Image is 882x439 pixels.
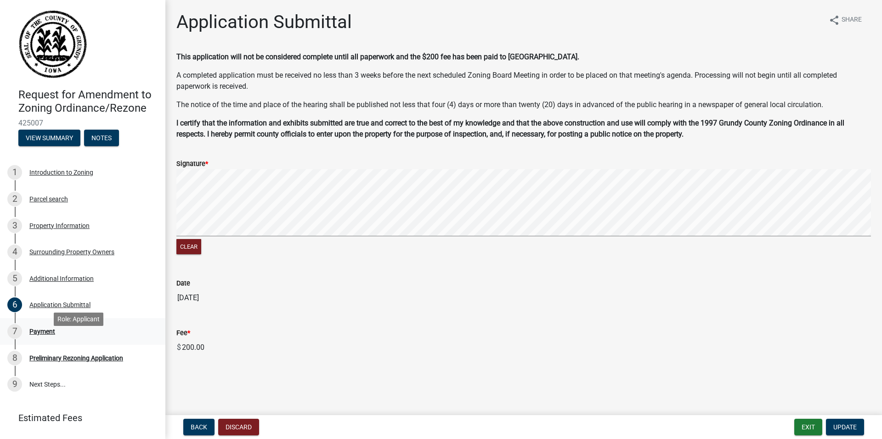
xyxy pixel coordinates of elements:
[176,280,190,287] label: Date
[176,52,579,61] strong: This application will not be considered complete until all paperwork and the $200 fee has been pa...
[84,130,119,146] button: Notes
[29,196,68,202] div: Parcel search
[821,11,869,29] button: shareShare
[84,135,119,142] wm-modal-confirm: Notes
[794,419,822,435] button: Exit
[826,419,864,435] button: Update
[7,297,22,312] div: 6
[191,423,207,431] span: Back
[7,192,22,206] div: 2
[176,330,190,336] label: Fee
[7,218,22,233] div: 3
[176,338,181,357] span: $
[176,161,208,167] label: Signature
[829,15,840,26] i: share
[29,275,94,282] div: Additional Information
[176,70,871,92] p: A completed application must be received no less than 3 weeks before the next scheduled Zoning Bo...
[18,10,87,79] img: Grundy County, Iowa
[7,377,22,392] div: 9
[29,249,114,255] div: Surrounding Property Owners
[7,245,22,259] div: 4
[18,130,80,146] button: View Summary
[833,423,857,431] span: Update
[7,271,22,286] div: 5
[176,99,871,110] p: The notice of the time and place of the hearing shall be published not less that four (4) days or...
[29,355,123,361] div: Preliminary Rezoning Application
[18,135,80,142] wm-modal-confirm: Summary
[7,324,22,339] div: 7
[218,419,259,435] button: Discard
[176,11,352,33] h1: Application Submittal
[29,302,90,308] div: Application Submittal
[29,169,93,176] div: Introduction to Zoning
[7,409,151,427] a: Estimated Fees
[183,419,215,435] button: Back
[842,15,862,26] span: Share
[7,165,22,180] div: 1
[7,351,22,365] div: 8
[176,239,201,254] button: Clear
[176,119,844,138] strong: I certify that the information and exhibits submitted are true and correct to the best of my know...
[18,119,147,127] span: 425007
[18,88,158,115] h4: Request for Amendment to Zoning Ordinance/Rezone
[54,313,103,326] div: Role: Applicant
[29,328,55,335] div: Payment
[29,222,90,229] div: Property Information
